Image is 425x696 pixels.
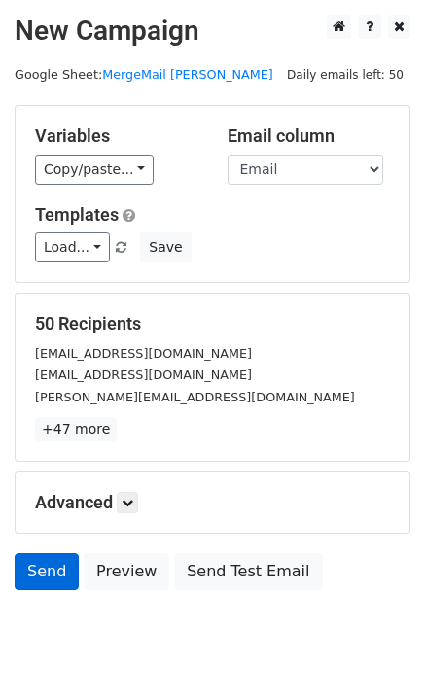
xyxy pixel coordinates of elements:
[35,417,117,441] a: +47 more
[84,553,169,590] a: Preview
[35,390,355,404] small: [PERSON_NAME][EMAIL_ADDRESS][DOMAIN_NAME]
[280,67,410,82] a: Daily emails left: 50
[35,367,252,382] small: [EMAIL_ADDRESS][DOMAIN_NAME]
[35,313,390,334] h5: 50 Recipients
[174,553,322,590] a: Send Test Email
[35,155,154,185] a: Copy/paste...
[228,125,391,147] h5: Email column
[140,232,191,262] button: Save
[15,15,410,48] h2: New Campaign
[35,346,252,361] small: [EMAIL_ADDRESS][DOMAIN_NAME]
[35,232,110,262] a: Load...
[328,603,425,696] iframe: Chat Widget
[35,125,198,147] h5: Variables
[15,67,273,82] small: Google Sheet:
[280,64,410,86] span: Daily emails left: 50
[35,204,119,225] a: Templates
[35,492,390,513] h5: Advanced
[15,553,79,590] a: Send
[102,67,273,82] a: MergeMail [PERSON_NAME]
